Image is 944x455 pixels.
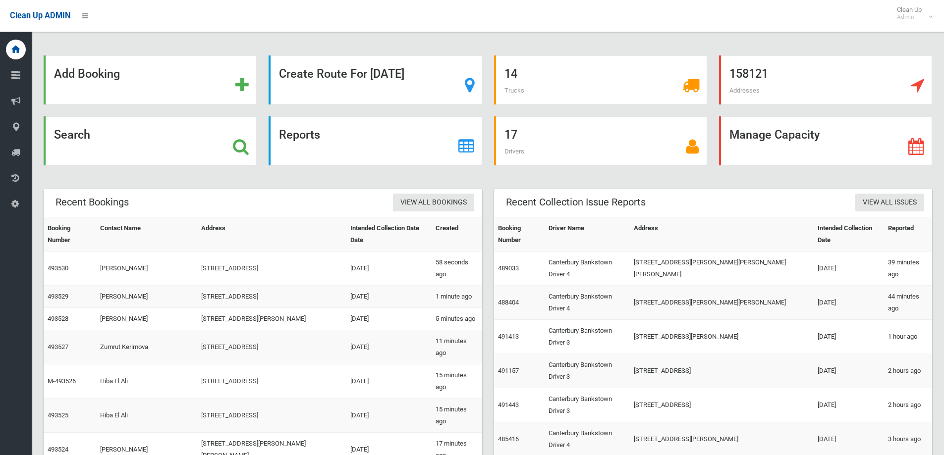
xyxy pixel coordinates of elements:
[48,411,68,419] a: 493525
[504,87,524,94] span: Trucks
[729,128,820,142] strong: Manage Capacity
[54,128,90,142] strong: Search
[432,286,482,308] td: 1 minute ago
[96,217,197,252] th: Contact Name
[197,217,347,252] th: Address
[630,388,814,422] td: [STREET_ADDRESS]
[346,308,432,330] td: [DATE]
[197,308,347,330] td: [STREET_ADDRESS][PERSON_NAME]
[432,217,482,252] th: Created
[279,128,320,142] strong: Reports
[44,217,96,252] th: Booking Number
[504,128,517,142] strong: 17
[814,354,884,388] td: [DATE]
[884,252,932,286] td: 39 minutes ago
[545,354,630,388] td: Canterbury Bankstown Driver 3
[96,399,197,433] td: Hiba El Ali
[630,252,814,286] td: [STREET_ADDRESS][PERSON_NAME][PERSON_NAME][PERSON_NAME]
[498,333,519,340] a: 491413
[884,354,932,388] td: 2 hours ago
[10,11,70,20] span: Clean Up ADMIN
[48,264,68,272] a: 493530
[432,364,482,399] td: 15 minutes ago
[197,399,347,433] td: [STREET_ADDRESS]
[498,401,519,408] a: 491443
[48,343,68,351] a: 493527
[48,315,68,322] a: 493528
[432,308,482,330] td: 5 minutes ago
[48,293,68,300] a: 493529
[96,286,197,308] td: [PERSON_NAME]
[545,320,630,354] td: Canterbury Bankstown Driver 3
[729,67,768,81] strong: 158121
[494,116,707,165] a: 17 Drivers
[719,55,932,104] a: 158121 Addresses
[54,67,120,81] strong: Add Booking
[346,399,432,433] td: [DATE]
[545,388,630,422] td: Canterbury Bankstown Driver 3
[814,286,884,320] td: [DATE]
[197,364,347,399] td: [STREET_ADDRESS]
[814,252,884,286] td: [DATE]
[498,367,519,374] a: 491157
[48,446,68,453] a: 493524
[814,388,884,422] td: [DATE]
[719,116,932,165] a: Manage Capacity
[96,364,197,399] td: Hiba El Ali
[545,286,630,320] td: Canterbury Bankstown Driver 4
[346,217,432,252] th: Intended Collection Date Date
[44,55,257,104] a: Add Booking
[279,67,404,81] strong: Create Route For [DATE]
[630,217,814,252] th: Address
[630,320,814,354] td: [STREET_ADDRESS][PERSON_NAME]
[814,217,884,252] th: Intended Collection Date
[814,320,884,354] td: [DATE]
[432,330,482,364] td: 11 minutes ago
[884,388,932,422] td: 2 hours ago
[96,330,197,364] td: Zumrut Kerimova
[44,116,257,165] a: Search
[432,252,482,286] td: 58 seconds ago
[44,193,141,212] header: Recent Bookings
[269,55,482,104] a: Create Route For [DATE]
[630,286,814,320] td: [STREET_ADDRESS][PERSON_NAME][PERSON_NAME]
[393,194,474,212] a: View All Bookings
[432,399,482,433] td: 15 minutes ago
[197,286,347,308] td: [STREET_ADDRESS]
[346,364,432,399] td: [DATE]
[346,330,432,364] td: [DATE]
[494,217,545,252] th: Booking Number
[545,252,630,286] td: Canterbury Bankstown Driver 4
[197,252,347,286] td: [STREET_ADDRESS]
[545,217,630,252] th: Driver Name
[96,308,197,330] td: [PERSON_NAME]
[346,252,432,286] td: [DATE]
[897,13,922,21] small: Admin
[504,67,517,81] strong: 14
[494,193,658,212] header: Recent Collection Issue Reports
[884,320,932,354] td: 1 hour ago
[630,354,814,388] td: [STREET_ADDRESS]
[504,148,524,155] span: Drivers
[96,252,197,286] td: [PERSON_NAME]
[884,286,932,320] td: 44 minutes ago
[855,194,924,212] a: View All Issues
[498,299,519,306] a: 488404
[884,217,932,252] th: Reported
[892,6,932,21] span: Clean Up
[269,116,482,165] a: Reports
[48,377,76,385] a: M-493526
[729,87,760,94] span: Addresses
[494,55,707,104] a: 14 Trucks
[346,286,432,308] td: [DATE]
[197,330,347,364] td: [STREET_ADDRESS]
[498,264,519,272] a: 489033
[498,435,519,443] a: 485416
